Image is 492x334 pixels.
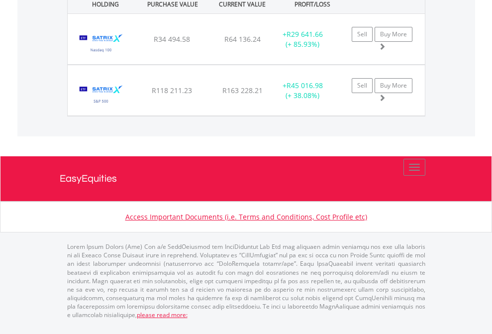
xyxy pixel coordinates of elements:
span: R29 641.66 [287,29,323,39]
div: + (+ 85.93%) [272,29,334,49]
a: Sell [352,78,373,93]
img: TFSA.STXNDQ.png [73,26,130,62]
span: R64 136.24 [224,34,261,44]
span: R45 016.98 [287,81,323,90]
p: Lorem Ipsum Dolors (Ame) Con a/e SeddOeiusmod tem InciDiduntut Lab Etd mag aliquaen admin veniamq... [67,242,425,319]
span: R118 211.23 [152,86,192,95]
a: please read more: [137,311,188,319]
a: Access Important Documents (i.e. Terms and Conditions, Cost Profile etc) [125,212,367,222]
a: Sell [352,27,373,42]
a: Buy More [375,78,412,93]
a: Buy More [375,27,412,42]
a: EasyEquities [60,156,433,201]
span: R34 494.58 [154,34,190,44]
span: R163 228.21 [222,86,263,95]
img: TFSA.STX500.png [73,78,130,113]
div: + (+ 38.08%) [272,81,334,101]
